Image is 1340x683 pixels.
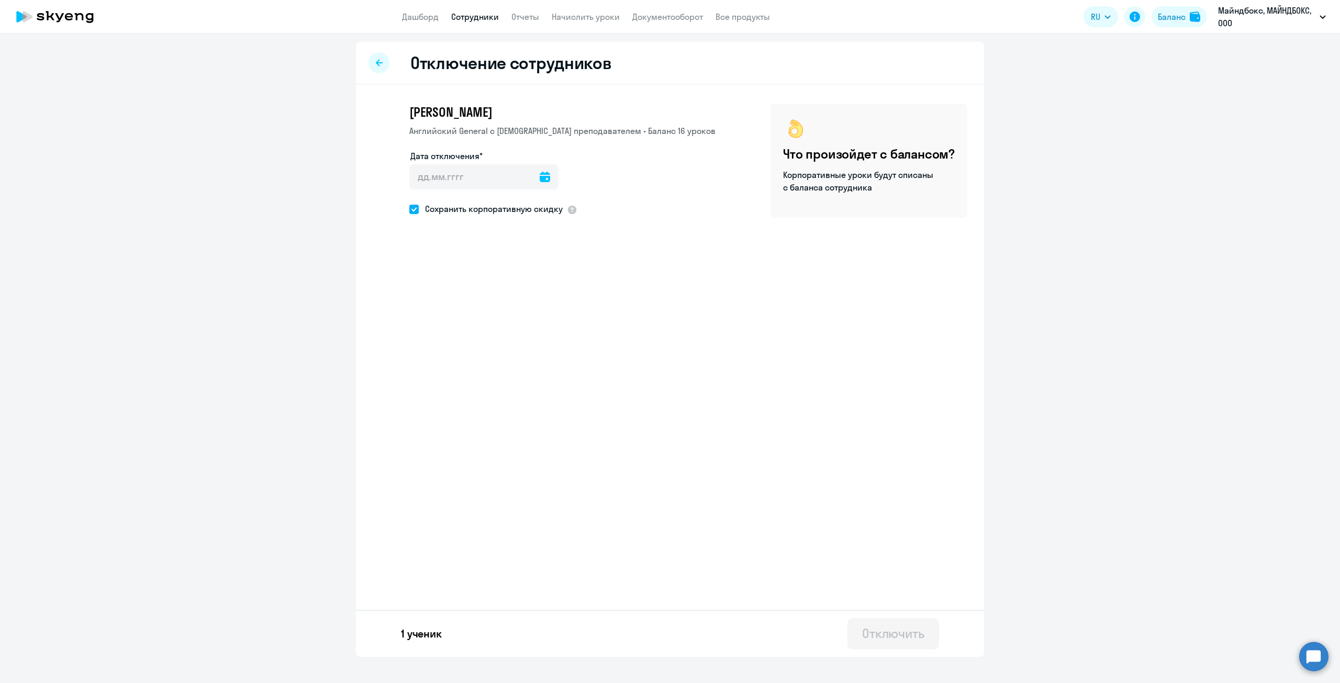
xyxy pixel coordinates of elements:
button: Отключить [847,618,939,650]
a: Отчеты [511,12,539,22]
button: Майндбокс, МАЙНДБОКС, ООО [1213,4,1331,29]
div: Баланс [1158,10,1186,23]
a: Документооборот [632,12,703,22]
button: RU [1084,6,1118,27]
h4: Что произойдет с балансом? [783,145,955,162]
span: RU [1091,10,1100,23]
a: Все продукты [716,12,770,22]
h2: Отключение сотрудников [410,52,611,73]
span: Сохранить корпоративную скидку [419,203,563,215]
p: Английский General с [DEMOGRAPHIC_DATA] преподавателем • Баланс 16 уроков [409,125,716,137]
a: Начислить уроки [552,12,620,22]
input: дд.мм.гггг [409,164,559,189]
label: Дата отключения* [410,150,483,162]
a: Сотрудники [451,12,499,22]
img: ok [783,116,808,141]
p: 1 ученик [401,626,442,641]
a: Дашборд [402,12,439,22]
button: Балансbalance [1152,6,1207,27]
p: Майндбокс, МАЙНДБОКС, ООО [1218,4,1315,29]
div: Отключить [862,625,924,642]
img: balance [1190,12,1200,22]
p: Корпоративные уроки будут списаны с баланса сотрудника [783,169,935,194]
span: [PERSON_NAME] [409,104,492,120]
